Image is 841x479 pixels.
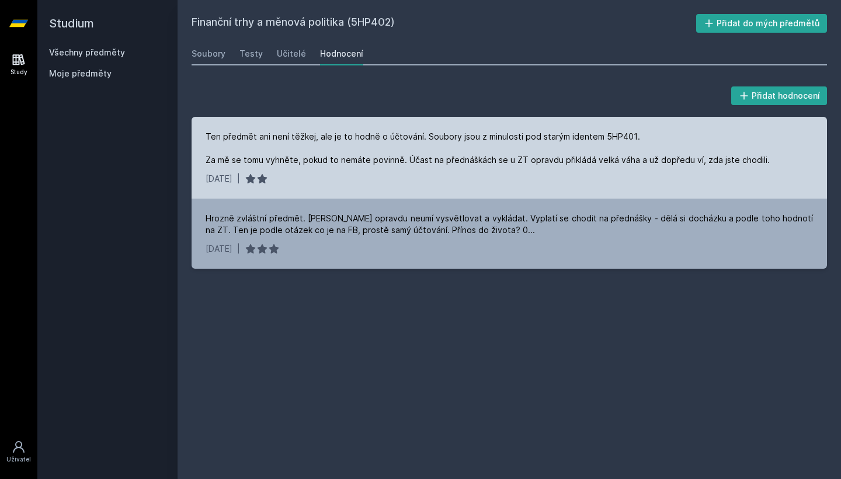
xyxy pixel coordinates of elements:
div: Uživatel [6,455,31,464]
a: Testy [239,42,263,65]
div: Hrozně zvláštní předmět. [PERSON_NAME] opravdu neumí vysvětlovat a vykládat. Vyplatí se chodit na... [206,213,813,236]
div: Study [11,68,27,77]
div: | [237,243,240,255]
a: Všechny předměty [49,47,125,57]
div: | [237,173,240,185]
button: Přidat hodnocení [731,86,828,105]
div: Hodnocení [320,48,363,60]
div: [DATE] [206,173,232,185]
div: [DATE] [206,243,232,255]
div: Ten předmět ani není těžkej, ale je to hodně o účtování. Soubory jsou z minulosti pod starým iden... [206,131,770,166]
span: Moje předměty [49,68,112,79]
div: Soubory [192,48,225,60]
a: Učitelé [277,42,306,65]
div: Testy [239,48,263,60]
h2: Finanční trhy a měnová politika (5HP402) [192,14,696,33]
button: Přidat do mých předmětů [696,14,828,33]
div: Učitelé [277,48,306,60]
a: Uživatel [2,434,35,470]
a: Study [2,47,35,82]
a: Soubory [192,42,225,65]
a: Hodnocení [320,42,363,65]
